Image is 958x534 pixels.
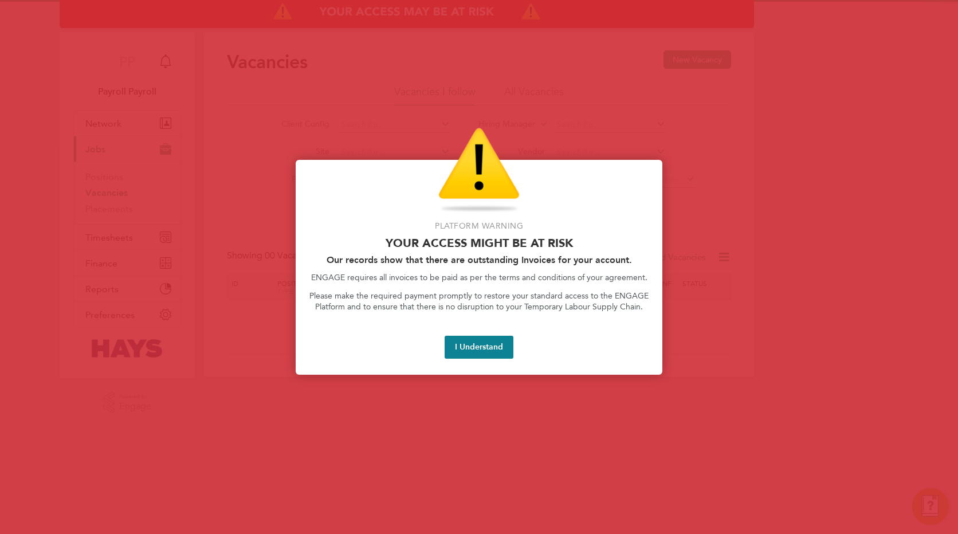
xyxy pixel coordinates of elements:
[309,254,649,265] h2: Our records show that there are outstanding Invoices for your account.
[445,336,513,359] button: I Understand
[309,290,649,313] p: Please make the required payment promptly to restore your standard access to the ENGAGE Platform ...
[309,272,649,284] p: ENGAGE requires all invoices to be paid as per the terms and conditions of your agreement.
[309,236,649,250] p: Your access might be at risk
[309,221,649,232] p: Platform Warning
[296,160,662,375] div: Access At Risk
[438,128,520,214] img: Warning Icon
